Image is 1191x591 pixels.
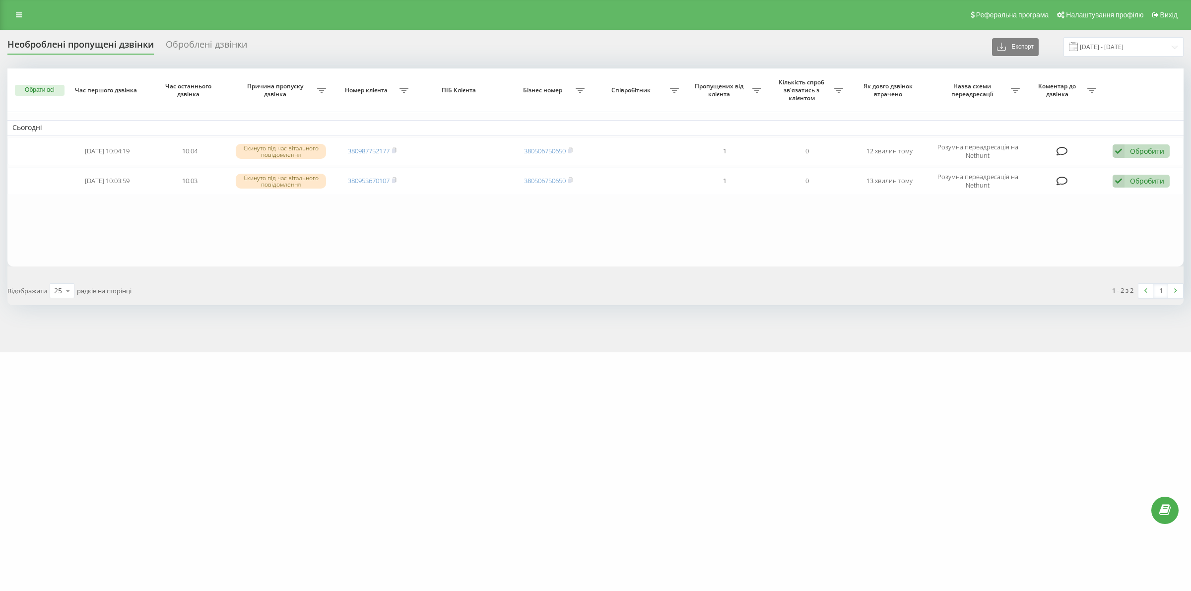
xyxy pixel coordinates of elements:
[848,137,930,165] td: 12 хвилин тому
[992,38,1039,56] button: Експорт
[166,39,247,55] div: Оброблені дзвінки
[7,120,1184,135] td: Сьогодні
[930,137,1025,165] td: Розумна переадресація на Nethunt
[1066,11,1143,19] span: Налаштування профілю
[236,82,317,98] span: Причина пропуску дзвінка
[524,176,566,185] a: 380506750650
[689,82,752,98] span: Пропущених від клієнта
[422,86,498,94] span: ПІБ Клієнта
[771,78,835,102] span: Кількість спроб зв'язатись з клієнтом
[236,144,326,159] div: Скинуто під час вітального повідомлення
[1030,82,1087,98] span: Коментар до дзвінка
[15,85,65,96] button: Обрати всі
[1130,146,1164,156] div: Обробити
[157,82,222,98] span: Час останнього дзвінка
[930,167,1025,195] td: Розумна переадресація на Nethunt
[857,82,922,98] span: Як довго дзвінок втрачено
[524,146,566,155] a: 380506750650
[148,167,231,195] td: 10:03
[766,137,849,165] td: 0
[1130,176,1164,186] div: Обробити
[336,86,399,94] span: Номер клієнта
[1112,285,1133,295] div: 1 - 2 з 2
[684,137,766,165] td: 1
[66,137,149,165] td: [DATE] 10:04:19
[935,82,1011,98] span: Назва схеми переадресації
[348,176,390,185] a: 380953670107
[512,86,576,94] span: Бізнес номер
[148,137,231,165] td: 10:04
[77,286,132,295] span: рядків на сторінці
[595,86,670,94] span: Співробітник
[766,167,849,195] td: 0
[684,167,766,195] td: 1
[7,286,47,295] span: Відображати
[7,39,154,55] div: Необроблені пропущені дзвінки
[1153,284,1168,298] a: 1
[66,167,149,195] td: [DATE] 10:03:59
[1160,11,1178,19] span: Вихід
[848,167,930,195] td: 13 хвилин тому
[348,146,390,155] a: 380987752177
[54,286,62,296] div: 25
[75,86,140,94] span: Час першого дзвінка
[976,11,1049,19] span: Реферальна програма
[236,174,326,189] div: Скинуто під час вітального повідомлення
